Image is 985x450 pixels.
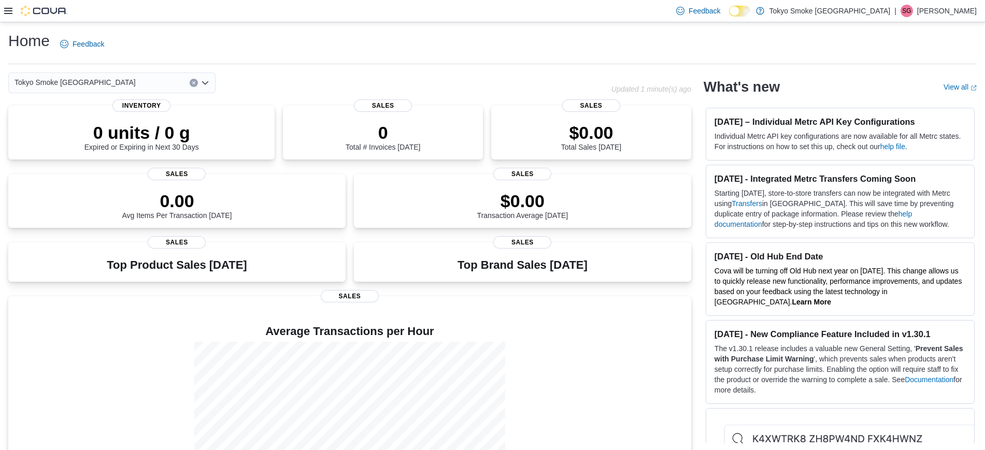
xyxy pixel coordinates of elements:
p: $0.00 [477,191,568,211]
span: Sales [321,290,379,302]
p: 0 [346,122,420,143]
a: Transfers [732,199,762,208]
span: SG [902,5,911,17]
div: Total # Invoices [DATE] [346,122,420,151]
p: 0.00 [122,191,232,211]
p: Updated 1 minute(s) ago [611,85,691,93]
div: Transaction Average [DATE] [477,191,568,220]
p: $0.00 [561,122,621,143]
img: Cova [21,6,67,16]
p: | [894,5,896,17]
span: Tokyo Smoke [GEOGRAPHIC_DATA] [15,76,136,89]
h2: What's new [704,79,780,95]
a: Learn More [792,298,831,306]
h3: [DATE] - Integrated Metrc Transfers Coming Soon [715,173,966,184]
svg: External link [970,85,977,91]
span: Sales [493,236,551,249]
span: Sales [354,99,412,112]
p: The v1.30.1 release includes a valuable new General Setting, ' ', which prevents sales when produ... [715,343,966,395]
div: Sonia Garner [901,5,913,17]
span: Feedback [73,39,104,49]
p: Tokyo Smoke [GEOGRAPHIC_DATA] [769,5,891,17]
h3: [DATE] - Old Hub End Date [715,251,966,262]
h4: Average Transactions per Hour [17,325,683,338]
h3: Top Product Sales [DATE] [107,259,247,271]
div: Expired or Expiring in Next 30 Days [84,122,199,151]
a: Documentation [905,375,953,384]
button: Open list of options [201,79,209,87]
span: Inventory [112,99,170,112]
h3: [DATE] - New Compliance Feature Included in v1.30.1 [715,329,966,339]
p: Individual Metrc API key configurations are now available for all Metrc states. For instructions ... [715,131,966,152]
a: help file [880,142,905,151]
span: Sales [562,99,620,112]
h1: Home [8,31,50,51]
span: Sales [493,168,551,180]
span: Cova will be turning off Old Hub next year on [DATE]. This change allows us to quickly release ne... [715,267,962,306]
h3: Top Brand Sales [DATE] [458,259,588,271]
input: Dark Mode [729,6,751,17]
div: Avg Items Per Transaction [DATE] [122,191,232,220]
a: Feedback [672,1,724,21]
span: Sales [148,236,206,249]
span: Sales [148,168,206,180]
p: Starting [DATE], store-to-store transfers can now be integrated with Metrc using in [GEOGRAPHIC_D... [715,188,966,229]
a: View allExternal link [944,83,977,91]
p: 0 units / 0 g [84,122,199,143]
p: [PERSON_NAME] [917,5,977,17]
span: Feedback [689,6,720,16]
button: Clear input [190,79,198,87]
a: Feedback [56,34,108,54]
h3: [DATE] – Individual Metrc API Key Configurations [715,117,966,127]
div: Total Sales [DATE] [561,122,621,151]
strong: Prevent Sales with Purchase Limit Warning [715,344,963,363]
